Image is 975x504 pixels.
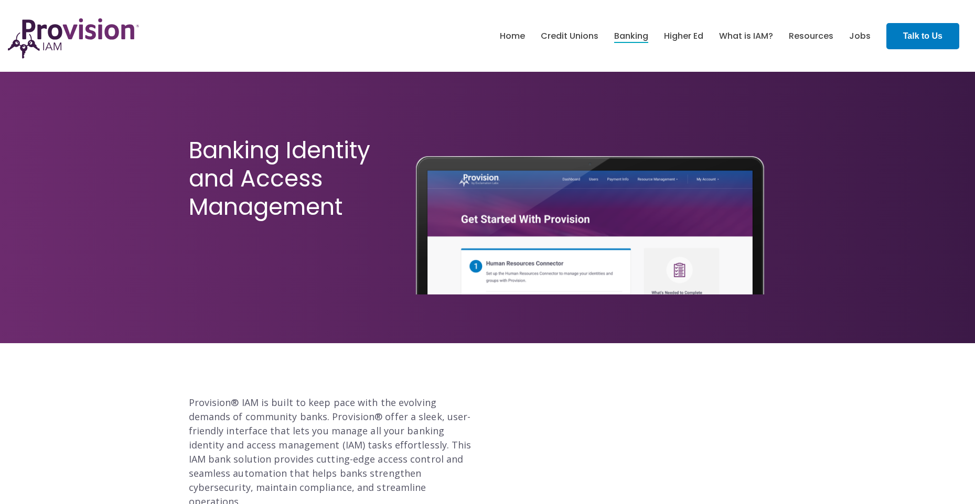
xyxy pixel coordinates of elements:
[492,19,878,53] nav: menu
[614,27,648,45] a: Banking
[500,27,525,45] a: Home
[664,27,703,45] a: Higher Ed
[903,31,942,40] strong: Talk to Us
[8,18,139,59] img: ProvisionIAM-Logo-Purple
[719,27,773,45] a: What is IAM?
[886,23,959,49] a: Talk to Us
[189,134,370,223] span: Banking Identity and Access Management
[541,27,598,45] a: Credit Unions
[849,27,871,45] a: Jobs
[789,27,833,45] a: Resources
